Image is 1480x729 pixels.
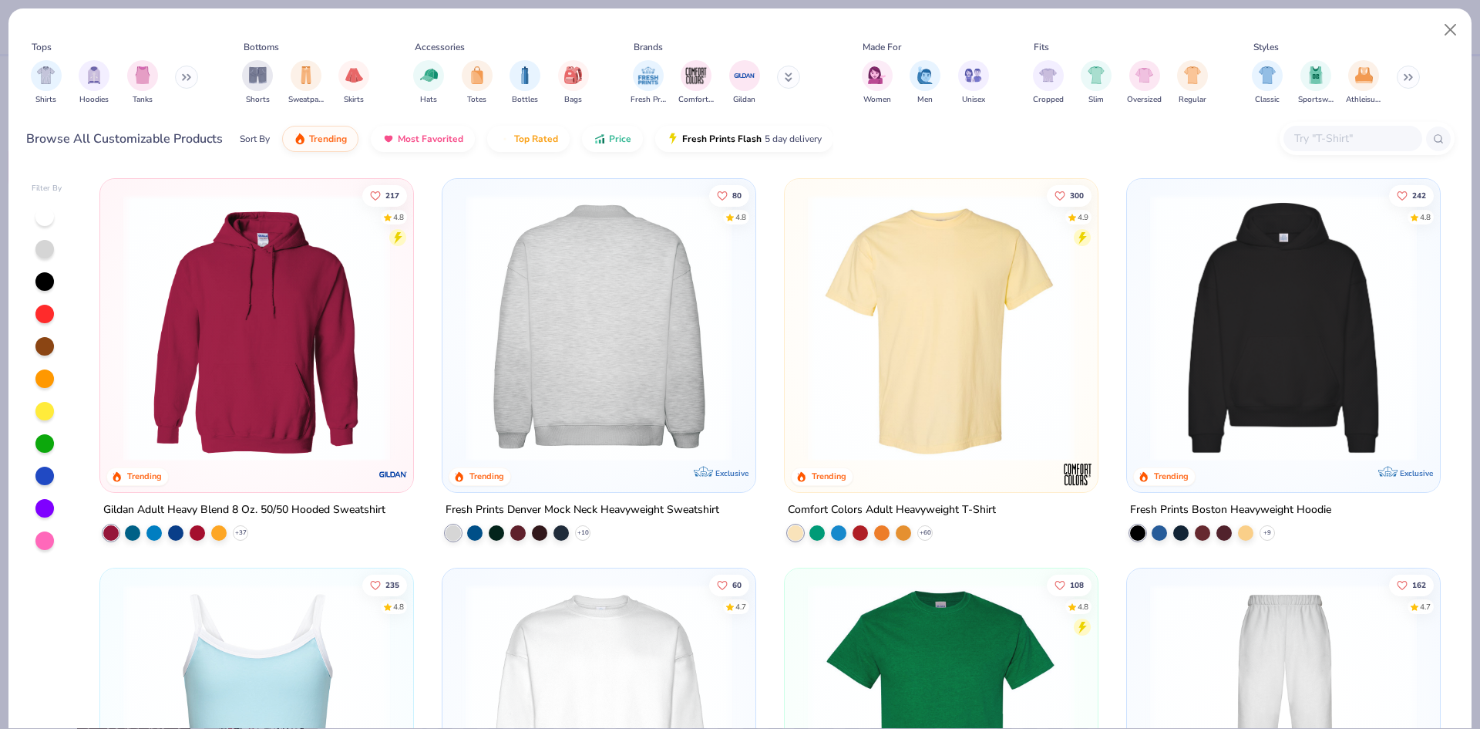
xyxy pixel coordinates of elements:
[298,66,314,84] img: Sweatpants Image
[499,133,511,145] img: TopRated.gif
[382,133,395,145] img: most_fav.gif
[582,126,643,152] button: Price
[415,40,465,54] div: Accessories
[288,60,324,106] div: filter for Sweatpants
[1252,60,1283,106] div: filter for Classic
[729,60,760,106] div: filter for Gildan
[1399,468,1432,478] span: Exclusive
[1346,60,1381,106] div: filter for Athleisure
[564,66,581,84] img: Bags Image
[462,60,493,106] div: filter for Totes
[868,66,886,84] img: Women Image
[678,60,714,106] button: filter button
[682,133,762,145] span: Fresh Prints Flash
[964,66,982,84] img: Unisex Image
[558,60,589,106] button: filter button
[127,60,158,106] div: filter for Tanks
[1070,191,1084,199] span: 300
[1184,66,1202,84] img: Regular Image
[862,60,893,106] div: filter for Women
[79,60,109,106] button: filter button
[1307,66,1324,84] img: Sportswear Image
[1033,60,1064,106] div: filter for Cropped
[655,126,833,152] button: Fresh Prints Flash5 day delivery
[709,184,749,206] button: Like
[1346,94,1381,106] span: Athleisure
[294,133,306,145] img: trending.gif
[394,211,405,223] div: 4.8
[735,211,746,223] div: 4.8
[715,468,748,478] span: Exclusive
[740,194,1022,461] img: f5d85501-0dbb-4ee4-b115-c08fa3845d83
[242,60,273,106] div: filter for Shorts
[910,60,940,106] div: filter for Men
[1142,194,1424,461] img: 91acfc32-fd48-4d6b-bdad-a4c1a30ac3fc
[800,194,1082,461] img: 029b8af0-80e6-406f-9fdc-fdf898547912
[127,60,158,106] button: filter button
[564,94,582,106] span: Bags
[338,60,369,106] div: filter for Skirts
[386,191,400,199] span: 217
[1179,94,1206,106] span: Regular
[413,60,444,106] div: filter for Hats
[1081,194,1364,461] img: e55d29c3-c55d-459c-bfd9-9b1c499ab3c6
[344,94,364,106] span: Skirts
[1033,94,1064,106] span: Cropped
[1130,501,1331,520] div: Fresh Prints Boston Heavyweight Hoodie
[1389,574,1434,596] button: Like
[514,133,558,145] span: Top Rated
[919,528,930,538] span: + 60
[1088,94,1104,106] span: Slim
[288,60,324,106] button: filter button
[1078,601,1088,613] div: 4.8
[917,66,933,84] img: Men Image
[1078,211,1088,223] div: 4.9
[282,126,358,152] button: Trending
[631,94,666,106] span: Fresh Prints
[1412,581,1426,589] span: 162
[1253,40,1279,54] div: Styles
[863,40,901,54] div: Made For
[1436,15,1465,45] button: Close
[1081,60,1112,106] div: filter for Slim
[458,194,740,461] img: a90f7c54-8796-4cb2-9d6e-4e9644cfe0fe
[413,60,444,106] button: filter button
[244,40,279,54] div: Bottoms
[1346,60,1381,106] button: filter button
[1047,574,1091,596] button: Like
[246,94,270,106] span: Shorts
[462,60,493,106] button: filter button
[31,60,62,106] button: filter button
[1293,130,1411,147] input: Try "T-Shirt"
[79,94,109,106] span: Hoodies
[1127,60,1162,106] div: filter for Oversized
[1255,94,1280,106] span: Classic
[371,126,475,152] button: Most Favorited
[637,64,660,87] img: Fresh Prints Image
[765,130,822,148] span: 5 day delivery
[1127,60,1162,106] button: filter button
[1081,60,1112,106] button: filter button
[512,94,538,106] span: Bottles
[1263,528,1271,538] span: + 9
[338,60,369,106] button: filter button
[309,133,347,145] span: Trending
[79,60,109,106] div: filter for Hoodies
[510,60,540,106] button: filter button
[1252,60,1283,106] button: filter button
[363,574,408,596] button: Like
[735,601,746,613] div: 4.7
[678,60,714,106] div: filter for Comfort Colors
[1039,66,1057,84] img: Cropped Image
[732,581,742,589] span: 60
[240,132,270,146] div: Sort By
[958,60,989,106] div: filter for Unisex
[1259,66,1276,84] img: Classic Image
[26,130,223,148] div: Browse All Customizable Products
[1088,66,1105,84] img: Slim Image
[1034,40,1049,54] div: Fits
[35,94,56,106] span: Shirts
[732,191,742,199] span: 80
[235,528,247,538] span: + 37
[1298,94,1334,106] span: Sportswear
